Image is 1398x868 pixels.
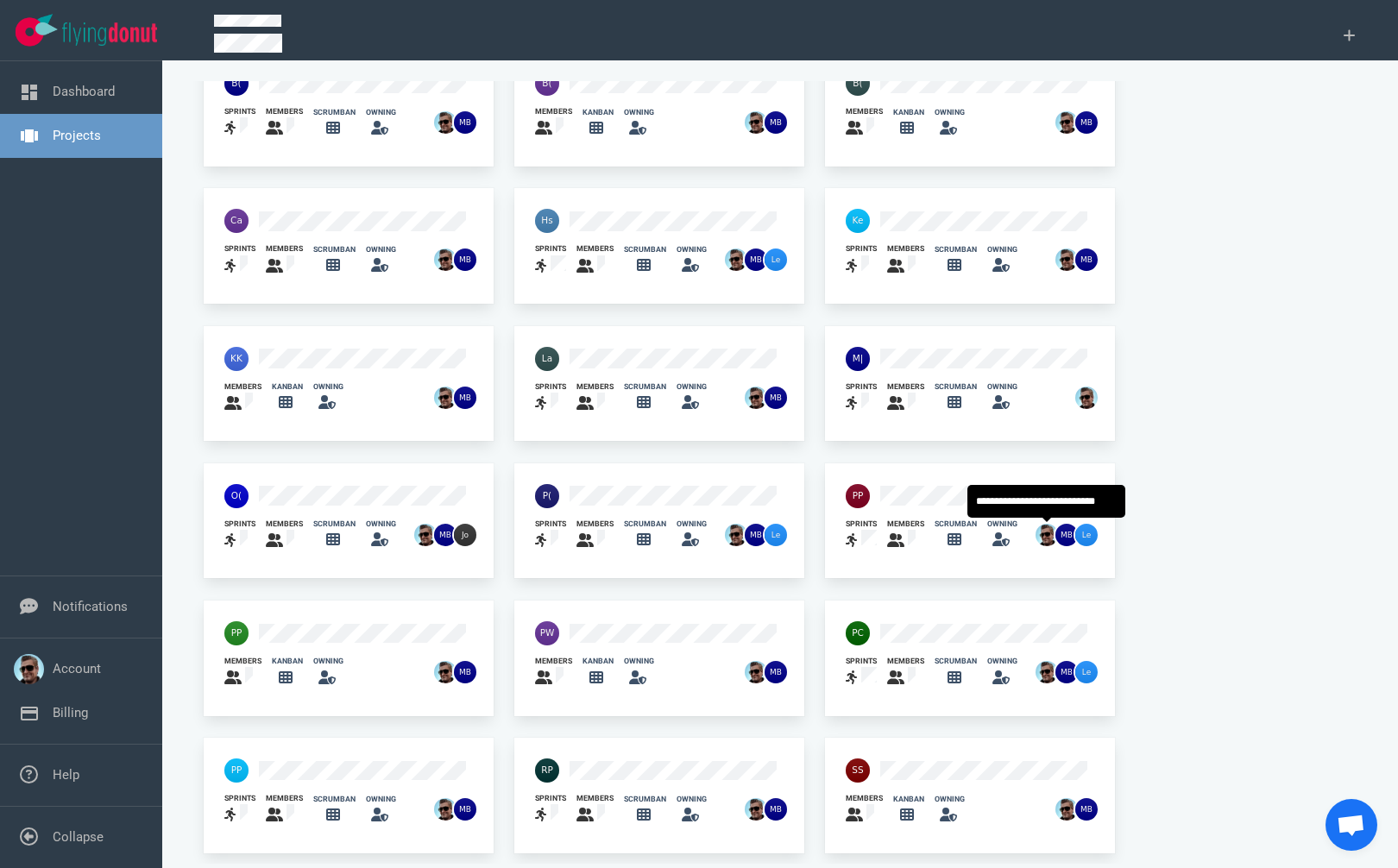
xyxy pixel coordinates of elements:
img: 26 [1055,798,1078,821]
div: owning [366,794,396,805]
div: owning [624,656,654,667]
a: sprints [535,243,566,276]
a: members [266,243,303,276]
div: scrumban [624,794,666,805]
div: owning [987,244,1017,255]
img: 26 [454,111,476,134]
div: owning [987,656,1017,667]
img: 26 [745,111,767,134]
img: 26 [745,524,767,546]
img: 40 [846,209,870,233]
div: kanban [893,794,924,805]
a: sprints [846,656,877,689]
img: 26 [1075,387,1098,409]
img: 26 [434,524,457,546]
img: 26 [1055,524,1078,546]
img: 40 [846,484,870,508]
div: members [224,656,261,667]
a: sprints [224,793,255,826]
img: 26 [765,248,787,271]
a: sprints [224,519,255,551]
img: 26 [1055,248,1078,271]
img: 26 [1075,111,1098,134]
div: kanban [272,656,303,667]
div: sprints [535,381,566,393]
a: members [846,793,883,826]
div: scrumban [935,381,977,393]
a: sprints [535,381,566,414]
a: members [535,106,572,139]
a: members [576,381,614,414]
img: 40 [846,621,870,645]
img: 40 [535,758,559,783]
img: 26 [1036,524,1058,546]
div: owning [935,794,965,805]
img: 26 [434,661,457,683]
div: kanban [272,381,303,393]
div: members [266,519,303,530]
img: 26 [1036,661,1058,683]
img: 26 [725,524,747,546]
img: 26 [745,248,767,271]
a: Billing [53,705,88,720]
img: 26 [745,661,767,683]
a: sprints [846,243,877,276]
img: 26 [765,661,787,683]
div: sprints [535,243,566,255]
div: members [576,519,614,530]
a: members [887,519,924,551]
img: 26 [745,387,767,409]
a: members [266,106,303,139]
div: members [887,656,924,667]
img: 40 [535,209,559,233]
a: Account [53,661,101,676]
img: 26 [1075,798,1098,821]
img: 40 [535,72,559,96]
img: 40 [535,621,559,645]
div: members [576,381,614,393]
a: sprints [535,519,566,551]
div: scrumban [313,794,356,805]
img: 26 [454,387,476,409]
div: owning [677,381,707,393]
div: sprints [846,243,877,255]
img: 26 [765,387,787,409]
div: members [535,106,572,117]
div: owning [313,381,343,393]
img: 26 [434,798,457,821]
div: members [846,793,883,804]
div: sprints [535,793,566,804]
div: owning [987,519,1017,530]
img: 40 [224,72,249,96]
img: 40 [224,347,249,371]
div: owning [366,244,396,255]
div: owning [366,107,396,118]
img: 26 [454,661,476,683]
img: 40 [846,347,870,371]
a: members [224,381,261,414]
div: scrumban [935,244,977,255]
a: sprints [846,519,877,551]
div: sprints [224,793,255,804]
a: Projects [53,128,101,143]
a: Collapse [53,829,104,845]
img: 26 [414,524,437,546]
img: 40 [846,758,870,783]
div: scrumban [935,519,977,530]
a: sprints [224,243,255,276]
a: members [887,381,924,414]
div: owning [987,381,1017,393]
a: sprints [224,106,255,139]
a: members [266,793,303,826]
a: Open de chat [1326,799,1377,851]
div: owning [677,519,707,530]
a: members [266,519,303,551]
img: 26 [434,111,457,134]
img: 26 [765,111,787,134]
img: 26 [1075,248,1098,271]
a: members [576,793,614,826]
div: members [576,243,614,255]
img: 40 [535,347,559,371]
div: members [224,381,261,393]
div: members [887,381,924,393]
